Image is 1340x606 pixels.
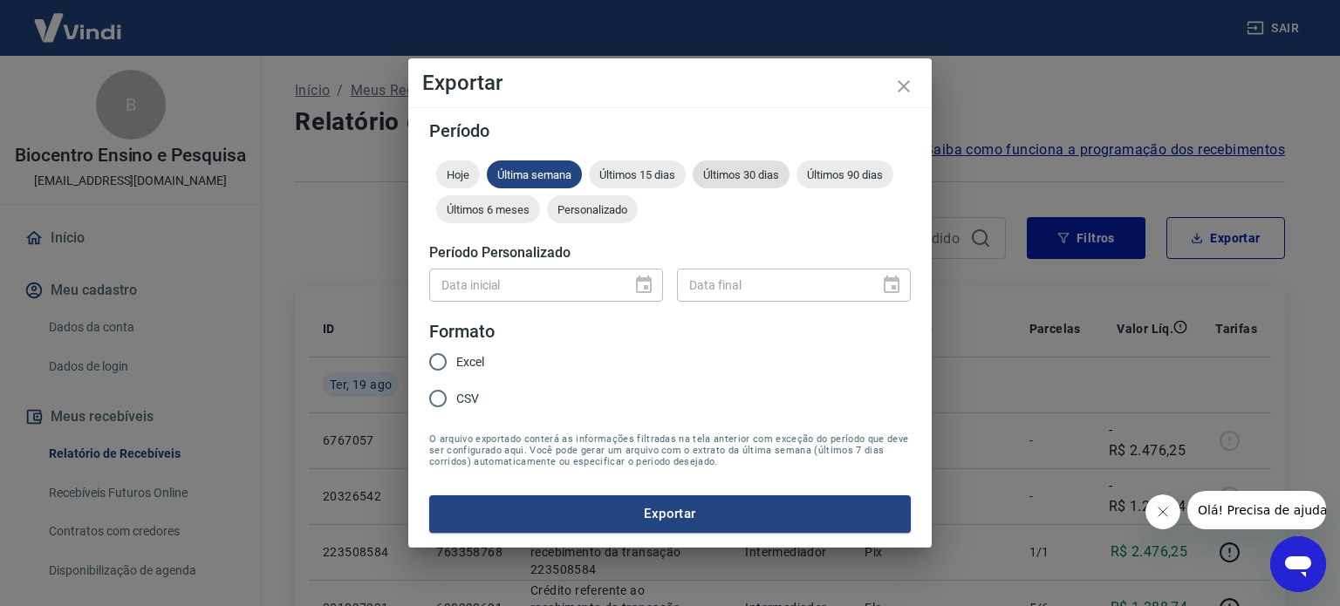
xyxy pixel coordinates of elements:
[429,433,911,467] span: O arquivo exportado conterá as informações filtradas na tela anterior com exceção do período que ...
[436,160,480,188] div: Hoje
[796,168,893,181] span: Últimos 90 dias
[1145,494,1180,529] iframe: Fechar mensagem
[429,244,911,262] h5: Período Personalizado
[436,203,540,216] span: Últimos 6 meses
[547,195,638,223] div: Personalizado
[693,160,790,188] div: Últimos 30 dias
[436,195,540,223] div: Últimos 6 meses
[589,168,686,181] span: Últimos 15 dias
[10,12,147,26] span: Olá! Precisa de ajuda?
[487,168,582,181] span: Última semana
[456,390,479,408] span: CSV
[693,168,790,181] span: Últimos 30 dias
[677,269,867,301] input: DD/MM/YYYY
[487,160,582,188] div: Última semana
[429,495,911,532] button: Exportar
[796,160,893,188] div: Últimos 90 dias
[1187,491,1326,529] iframe: Mensagem da empresa
[429,122,911,140] h5: Período
[429,269,619,301] input: DD/MM/YYYY
[589,160,686,188] div: Últimos 15 dias
[429,319,495,344] legend: Formato
[422,72,918,93] h4: Exportar
[436,168,480,181] span: Hoje
[456,353,484,371] span: Excel
[547,203,638,216] span: Personalizado
[1270,536,1326,592] iframe: Botão para abrir a janela de mensagens
[883,65,925,107] button: close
